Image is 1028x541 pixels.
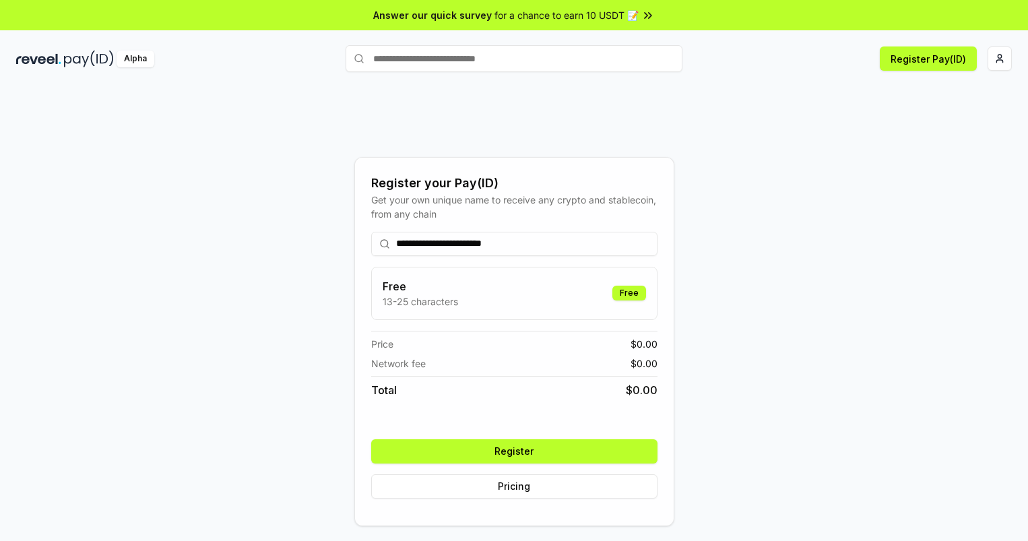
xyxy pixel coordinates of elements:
[371,474,657,499] button: Pricing
[371,193,657,221] div: Get your own unique name to receive any crypto and stablecoin, from any chain
[383,294,458,309] p: 13-25 characters
[16,51,61,67] img: reveel_dark
[383,278,458,294] h3: Free
[631,356,657,371] span: $ 0.00
[631,337,657,351] span: $ 0.00
[373,8,492,22] span: Answer our quick survey
[612,286,646,300] div: Free
[626,382,657,398] span: $ 0.00
[371,382,397,398] span: Total
[117,51,154,67] div: Alpha
[880,46,977,71] button: Register Pay(ID)
[371,356,426,371] span: Network fee
[371,439,657,464] button: Register
[371,337,393,351] span: Price
[371,174,657,193] div: Register your Pay(ID)
[64,51,114,67] img: pay_id
[494,8,639,22] span: for a chance to earn 10 USDT 📝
